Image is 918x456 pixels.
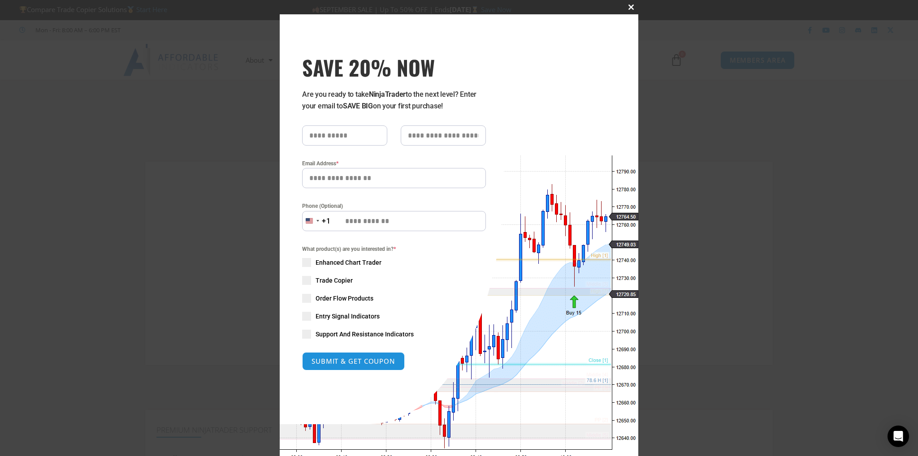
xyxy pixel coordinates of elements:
[302,159,486,168] label: Email Address
[302,55,486,80] h3: SAVE 20% NOW
[888,426,909,447] div: Open Intercom Messenger
[302,258,486,267] label: Enhanced Chart Trader
[302,89,486,112] p: Are you ready to take to the next level? Enter your email to on your first purchase!
[316,276,353,285] span: Trade Copier
[316,294,373,303] span: Order Flow Products
[302,330,486,339] label: Support And Resistance Indicators
[316,312,380,321] span: Entry Signal Indicators
[302,276,486,285] label: Trade Copier
[322,215,331,227] div: +1
[302,211,331,231] button: Selected country
[369,90,406,99] strong: NinjaTrader
[302,294,486,303] label: Order Flow Products
[302,202,486,211] label: Phone (Optional)
[302,312,486,321] label: Entry Signal Indicators
[316,258,381,267] span: Enhanced Chart Trader
[343,102,373,110] strong: SAVE BIG
[302,352,405,370] button: SUBMIT & GET COUPON
[302,245,486,254] span: What product(s) are you interested in?
[316,330,414,339] span: Support And Resistance Indicators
